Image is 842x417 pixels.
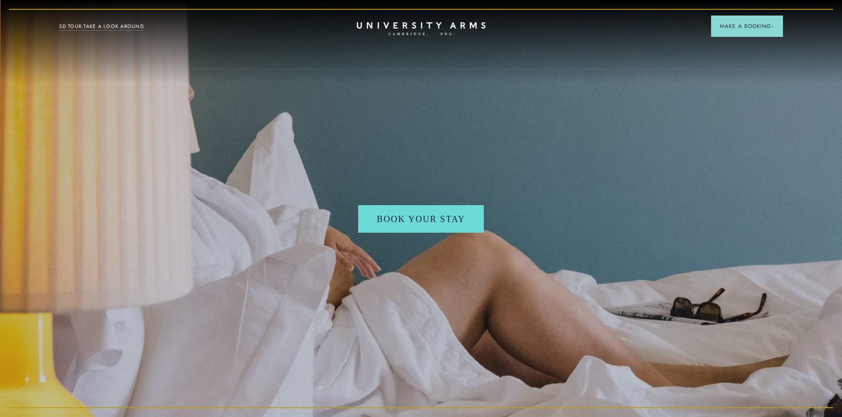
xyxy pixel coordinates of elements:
button: Make a BookingArrow icon [711,16,783,37]
span: Make a Booking [720,22,774,30]
a: Home [357,22,486,36]
a: Book your stay [358,205,484,233]
img: Arrow icon [771,25,774,28]
a: 3D TOUR:TAKE A LOOK AROUND [59,23,144,31]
